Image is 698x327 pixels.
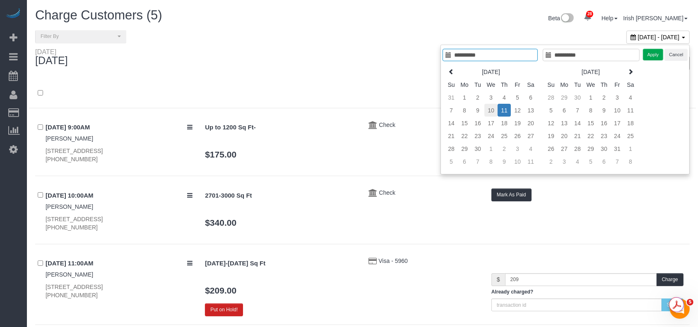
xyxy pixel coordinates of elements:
div: [STREET_ADDRESS] [PHONE_NUMBER] [46,147,193,163]
td: 6 [597,155,611,168]
td: 22 [458,129,471,142]
div: [DATE] [35,48,76,67]
h4: [DATE] 11:00AM [46,260,193,267]
td: 4 [624,91,637,104]
td: 14 [445,117,458,129]
td: 28 [445,142,458,155]
span: Visa - 5960 [378,258,408,264]
button: Put on Hold! [205,303,243,316]
td: 4 [524,142,537,155]
th: We [484,78,498,91]
td: 7 [571,104,584,117]
a: $175.00 [205,150,236,159]
a: Check [379,189,395,196]
img: New interface [560,13,574,24]
td: 21 [571,129,584,142]
td: 3 [611,91,624,104]
td: 10 [484,104,498,117]
td: 7 [445,104,458,117]
td: 3 [484,91,498,104]
th: Tu [471,78,484,91]
td: 6 [524,91,537,104]
td: 27 [558,142,571,155]
button: Charge [657,273,684,286]
td: 8 [458,104,471,117]
th: Fr [511,78,524,91]
td: 6 [558,104,571,117]
td: 1 [584,91,597,104]
td: 9 [597,104,611,117]
div: [DATE] [35,48,68,55]
th: [DATE] [458,65,524,78]
a: 28 [580,8,596,26]
a: [PERSON_NAME] [46,203,93,210]
td: 11 [624,104,637,117]
td: 21 [445,129,458,142]
button: Mark As Paid [491,189,532,201]
td: 30 [571,91,584,104]
a: [PERSON_NAME] [46,135,93,142]
td: 2 [597,91,611,104]
span: Filter By [41,33,116,40]
td: 25 [624,129,637,142]
td: 26 [511,129,524,142]
th: Mo [458,78,471,91]
td: 27 [524,129,537,142]
td: 26 [544,142,558,155]
td: 12 [544,117,558,129]
button: Apply [643,49,664,61]
th: Th [498,78,511,91]
th: Fr [611,78,624,91]
a: Check [379,122,395,128]
td: 29 [584,142,597,155]
td: 2 [544,155,558,168]
td: 7 [611,155,624,168]
td: 20 [558,129,571,142]
a: $209.00 [205,286,236,295]
td: 5 [544,104,558,117]
td: 20 [524,117,537,129]
td: 9 [498,155,511,168]
td: 4 [571,155,584,168]
td: 9 [471,104,484,117]
h4: [DATE] 9:00AM [46,124,193,131]
th: Sa [524,78,537,91]
th: Su [544,78,558,91]
td: 11 [498,104,511,117]
h4: Up to 1200 Sq Ft- [205,124,356,131]
h5: Already charged? [491,289,684,295]
td: 22 [584,129,597,142]
span: Charge Customers (5) [35,8,162,22]
td: 8 [484,155,498,168]
input: transaction id [491,298,662,311]
a: Irish [PERSON_NAME] [623,15,688,21]
td: 29 [458,142,471,155]
td: 18 [498,117,511,129]
a: Beta [548,15,574,21]
td: 17 [484,117,498,129]
td: 17 [611,117,624,129]
td: 23 [597,129,611,142]
td: 8 [584,104,597,117]
th: Mo [558,78,571,91]
td: 15 [584,117,597,129]
td: 2 [498,142,511,155]
td: 1 [458,91,471,104]
td: 19 [544,129,558,142]
td: 13 [524,104,537,117]
td: 7 [471,155,484,168]
a: Help [602,15,618,21]
td: 16 [471,117,484,129]
td: 6 [458,155,471,168]
td: 31 [611,142,624,155]
th: Th [597,78,611,91]
td: 5 [511,91,524,104]
td: 5 [445,155,458,168]
td: 13 [558,117,571,129]
h4: [DATE] 10:00AM [46,192,193,199]
td: 3 [511,142,524,155]
span: 28 [586,11,593,17]
td: 10 [511,155,524,168]
div: [STREET_ADDRESS] [PHONE_NUMBER] [46,283,193,299]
